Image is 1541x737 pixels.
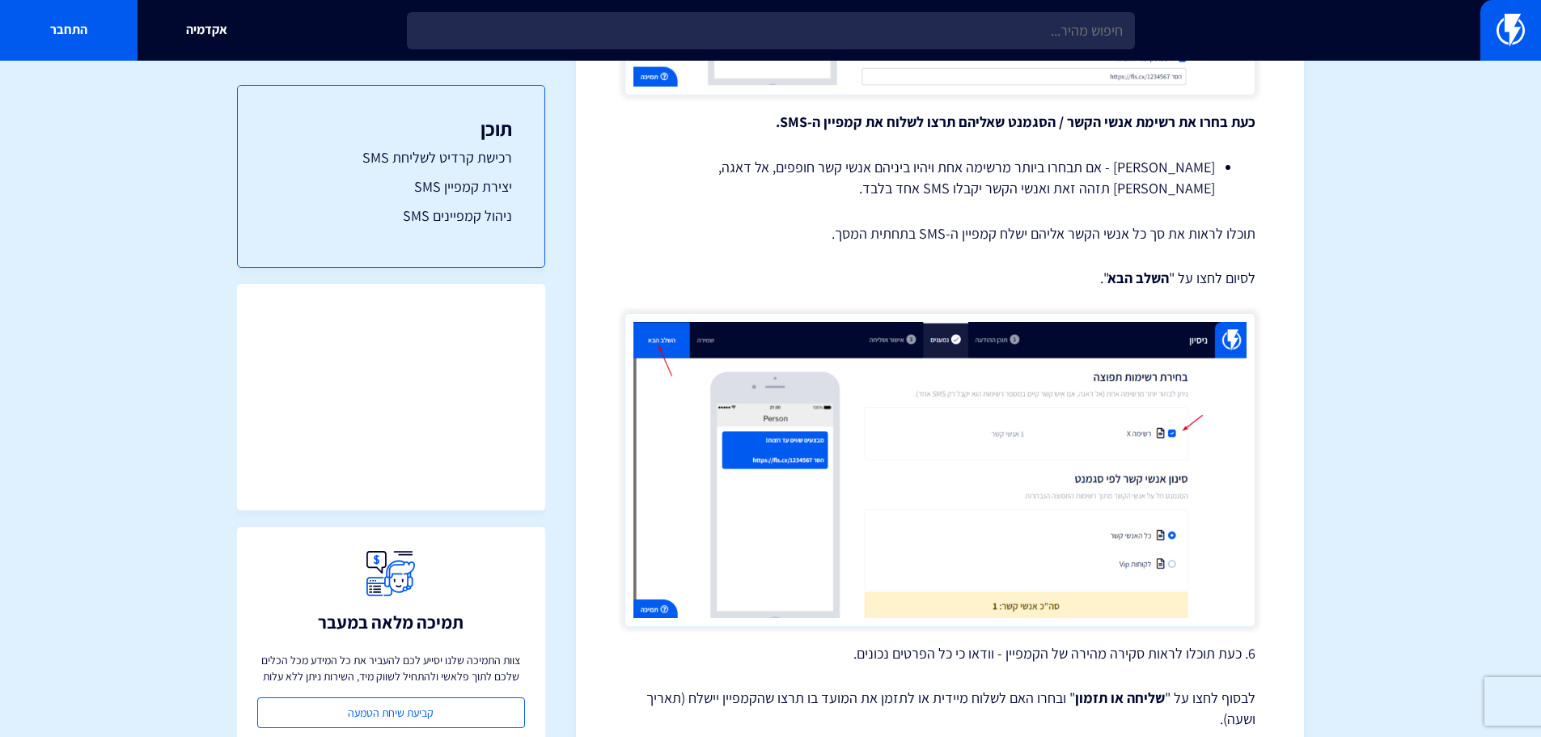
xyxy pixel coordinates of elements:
[624,643,1255,664] p: 6. כעת תוכלו לראות סקירה מהירה של הקמפיין - וודאו כי כל הפרטים נכונים.
[257,697,525,728] a: קביעת שיחת הטמעה
[270,118,512,139] h3: תוכן
[407,12,1135,49] input: חיפוש מהיר...
[624,688,1255,729] p: לבסוף לחצו על " " ובחרו האם לשלוח מיידית או לתזמן את המועד בו תרצו שהקמפיין יישלח (תאריך ושעה).
[318,612,464,632] h3: תמיכה מלאה במעבר
[624,223,1255,244] p: תוכלו לראות את סך כל אנשי הקשר אליהם ישלח קמפיין ה-SMS בתחתית המסך.
[1107,269,1169,287] strong: השלב הבא
[270,147,512,168] a: רכישת קרדיט לשליחת SMS
[624,268,1255,289] p: לסיום לחצו על " ".
[270,176,512,197] a: יצירת קמפיין SMS
[1075,688,1165,707] strong: שליחה או תזמון
[270,205,512,227] a: ניהול קמפיינים SMS
[665,157,1215,198] li: [PERSON_NAME] - אם תבחרו ביותר מרשימה אחת ויהיו ביניהם אנשי קשר חופפים, אל דאגה, [PERSON_NAME] תז...
[776,112,1255,131] strong: כעת בחרו את רשימת אנשי הקשר / הסגמנט שאליהם תרצו לשלוח את קמפיין ה-SMS.
[257,652,525,684] p: צוות התמיכה שלנו יסייע לכם להעביר את כל המידע מכל הכלים שלכם לתוך פלאשי ולהתחיל לשווק מיד, השירות...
